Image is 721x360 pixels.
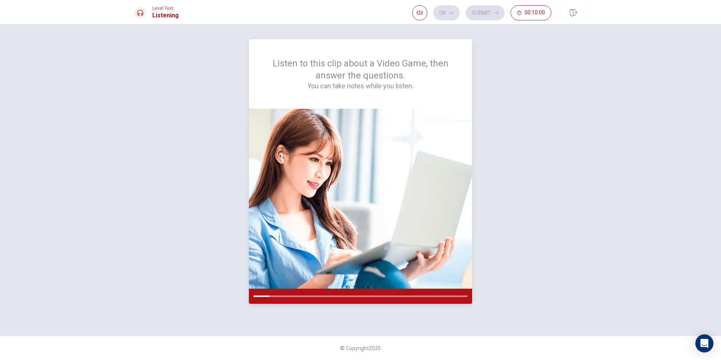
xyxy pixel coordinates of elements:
div: Listen to this clip about a Video Game, then answer the questions. [267,57,454,91]
span: 00:10:00 [525,10,545,16]
h1: Listening [152,11,179,20]
img: passage image [249,109,472,289]
div: Open Intercom Messenger [695,334,713,352]
span: © Copyright 2025 [340,345,381,351]
button: 00:10:00 [511,5,551,20]
span: Level Test [152,6,179,11]
h4: You can take notes while you listen. [267,82,454,91]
